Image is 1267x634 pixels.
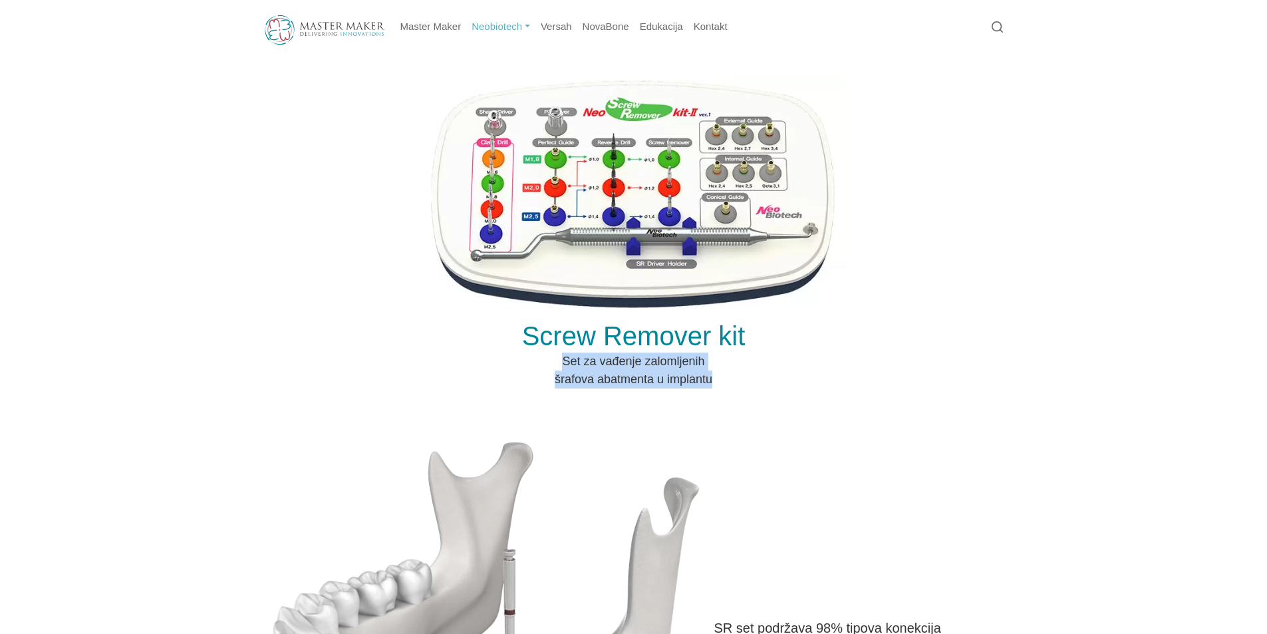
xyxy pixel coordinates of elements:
[688,14,733,40] a: Kontakt
[428,353,840,389] p: Set za vađenje zalomljenih šrafova abatmenta u implantu
[577,14,634,40] a: NovaBone
[535,14,577,40] a: Versah
[265,15,384,45] img: Master Maker
[271,323,996,349] h1: Screw Remover kit
[395,14,467,40] a: Master Maker
[466,14,535,40] a: Neobiotech
[634,14,688,40] a: Edukacija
